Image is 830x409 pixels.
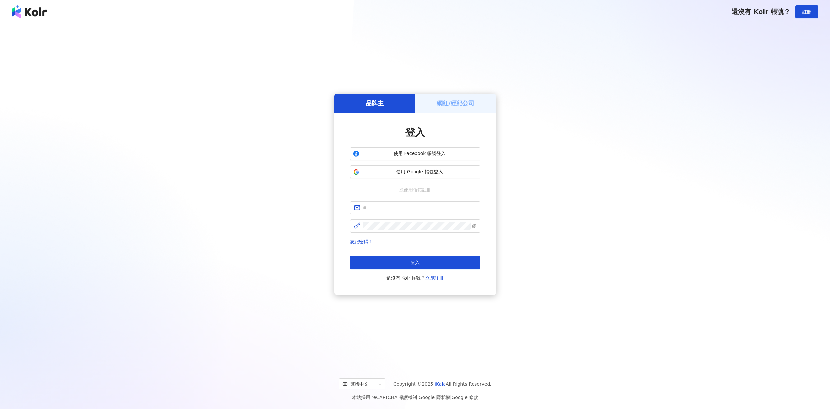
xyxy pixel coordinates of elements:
h5: 網紅/經紀公司 [437,99,474,107]
button: 使用 Facebook 帳號登入 [350,147,480,160]
span: eye-invisible [472,224,476,228]
span: 使用 Google 帳號登入 [362,169,477,175]
span: 本站採用 reCAPTCHA 保護機制 [352,393,478,401]
button: 使用 Google 帳號登入 [350,165,480,178]
span: | [450,395,452,400]
a: Google 隱私權 [419,395,450,400]
img: logo [12,5,47,18]
span: 登入 [405,127,425,138]
button: 註冊 [795,5,818,18]
span: 還沒有 Kolr 帳號？ [732,8,790,16]
a: Google 條款 [451,395,478,400]
span: Copyright © 2025 All Rights Reserved. [393,380,491,388]
button: 登入 [350,256,480,269]
a: iKala [435,381,446,387]
span: 註冊 [802,9,811,14]
span: 或使用信箱註冊 [395,186,436,193]
span: 還沒有 Kolr 帳號？ [386,274,444,282]
span: 登入 [411,260,420,265]
div: 繁體中文 [342,379,376,389]
h5: 品牌主 [366,99,384,107]
a: 忘記密碼？ [350,239,373,244]
a: 立即註冊 [425,275,444,281]
span: | [417,395,419,400]
span: 使用 Facebook 帳號登入 [362,150,477,157]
